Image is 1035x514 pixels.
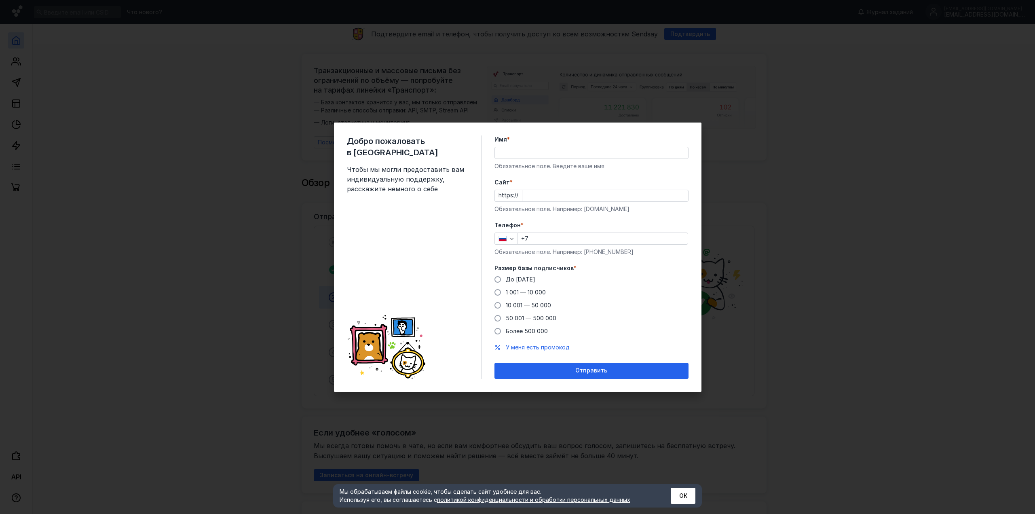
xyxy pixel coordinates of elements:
[347,165,468,194] span: Чтобы мы могли предоставить вам индивидуальную поддержку, расскажите немного о себе
[347,135,468,158] span: Добро пожаловать в [GEOGRAPHIC_DATA]
[506,328,548,334] span: Более 500 000
[494,162,689,170] div: Обязательное поле. Введите ваше имя
[494,363,689,379] button: Отправить
[506,343,570,351] button: У меня есть промокод
[494,264,574,272] span: Размер базы подписчиков
[437,496,630,503] a: политикой конфиденциальности и обработки персональных данных
[506,315,556,322] span: 50 001 — 500 000
[506,289,546,296] span: 1 001 — 10 000
[494,135,507,144] span: Имя
[494,178,510,186] span: Cайт
[340,488,651,504] div: Мы обрабатываем файлы cookie, чтобы сделать сайт удобнее для вас. Используя его, вы соглашаетесь c
[575,367,607,374] span: Отправить
[494,248,689,256] div: Обязательное поле. Например: [PHONE_NUMBER]
[506,276,535,283] span: До [DATE]
[671,488,695,504] button: ОК
[494,221,521,229] span: Телефон
[506,302,551,309] span: 10 001 — 50 000
[494,205,689,213] div: Обязательное поле. Например: [DOMAIN_NAME]
[506,344,570,351] span: У меня есть промокод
